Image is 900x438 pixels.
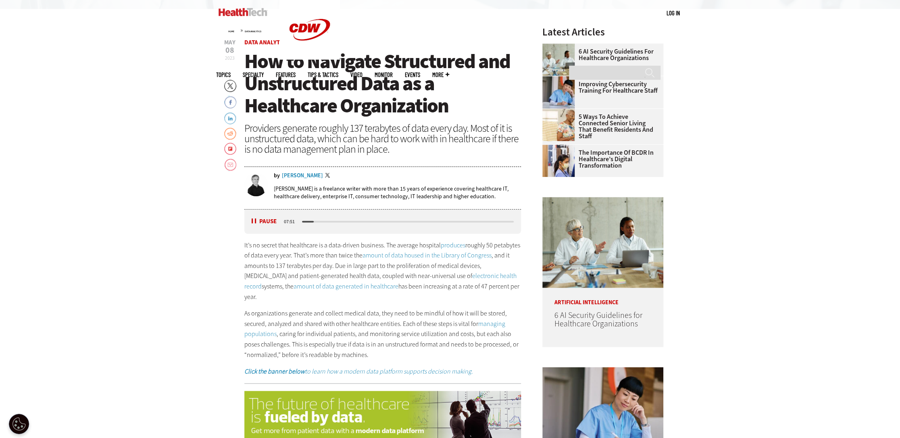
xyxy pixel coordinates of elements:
img: Networking Solutions for Senior Living [542,109,575,141]
a: Twitter [325,173,332,179]
a: [PERSON_NAME] [282,173,323,179]
a: Log in [667,9,680,17]
a: Tips & Tactics [308,72,338,78]
button: Open Preferences [9,414,29,434]
a: CDW [279,53,340,62]
p: Artificial Intelligence [542,288,663,305]
div: Cookie Settings [9,414,29,434]
a: 6 AI Security Guidelines for Healthcare Organizations [554,310,642,329]
a: Video [350,72,362,78]
a: Doctors reviewing tablet [542,145,579,151]
button: Pause [252,218,277,224]
a: produces [441,241,465,249]
a: 5 Ways to Achieve Connected Senior Living That Benefit Residents and Staff [542,114,658,139]
div: duration [283,218,301,225]
a: Click the banner belowto learn how a modern data platform supports decision making. [244,367,473,376]
div: Providers generate roughly 137 terabytes of data every day. Most of it is unstructured data, whic... [244,123,521,154]
a: amount of data housed in the Library of Congress [362,251,492,259]
img: nurse studying on computer [542,76,575,108]
a: amount of data generated in healthcare [294,282,398,291]
div: User menu [667,9,680,17]
span: Topics [216,72,231,78]
p: It’s no secret that healthcare is a data-driven business. The average hospital roughly 50 petabyt... [244,240,521,302]
div: media player [244,210,521,234]
img: Home [219,8,267,16]
a: Events [405,72,420,78]
a: Networking Solutions for Senior Living [542,109,579,115]
a: Improving Cybersecurity Training for Healthcare Staff [542,81,658,94]
a: MonITor [375,72,393,78]
a: nurse studying on computer [542,76,579,83]
span: Specialty [243,72,264,78]
p: [PERSON_NAME] is a freelance writer with more than 15 years of experience covering healthcare IT,... [274,185,521,200]
em: Click the banner below [244,367,305,376]
a: Features [276,72,296,78]
a: The Importance of BCDR in Healthcare’s Digital Transformation [542,149,658,169]
img: Brian Eastwood [244,173,268,196]
span: by [274,173,280,179]
p: As organizations generate and collect medical data, they need to be mindful of how it will be sto... [244,308,521,360]
img: Doctors reviewing tablet [542,145,575,177]
span: More [432,72,449,78]
img: Doctors meeting in the office [542,197,663,288]
em: to learn how a modern data platform supports decision making. [305,367,473,376]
